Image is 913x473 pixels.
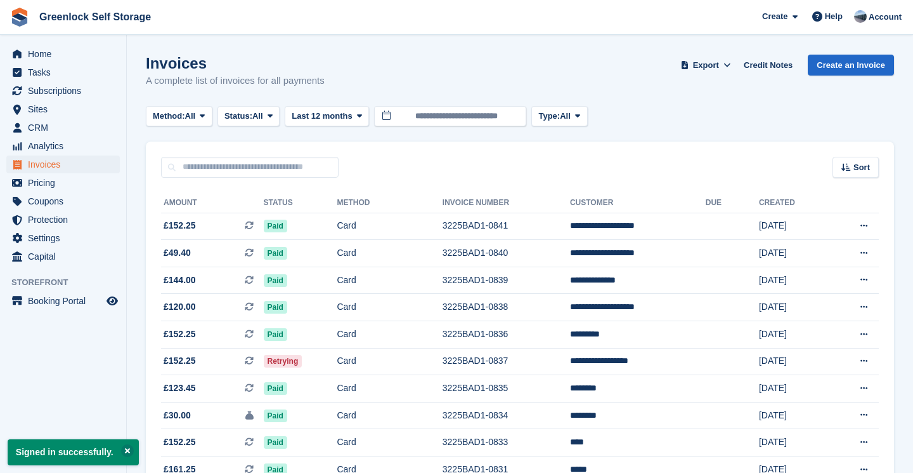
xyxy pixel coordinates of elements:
td: 3225BAD1-0840 [443,240,570,267]
span: All [185,110,196,123]
span: Paid [264,410,287,422]
a: menu [6,63,120,81]
span: Help [825,10,843,23]
span: Method: [153,110,185,123]
a: menu [6,100,120,118]
button: Type: All [531,106,587,127]
p: Signed in successfully. [8,439,139,465]
span: Last 12 months [292,110,352,123]
th: Amount [161,193,264,213]
span: Booking Portal [28,292,104,310]
th: Customer [570,193,706,213]
a: menu [6,156,120,173]
span: Paid [264,274,287,287]
td: Card [337,240,442,267]
span: Analytics [28,137,104,155]
td: 3225BAD1-0838 [443,294,570,321]
td: Card [337,321,442,349]
th: Method [337,193,442,213]
th: Due [706,193,759,213]
td: 3225BAD1-0834 [443,402,570,429]
td: Card [337,294,442,321]
span: Export [693,59,719,72]
span: Sort [853,161,870,174]
span: Subscriptions [28,82,104,100]
span: Type: [538,110,560,123]
a: Preview store [105,293,120,309]
td: [DATE] [759,267,828,294]
td: [DATE] [759,213,828,240]
a: Create an Invoice [808,55,894,76]
span: Sites [28,100,104,118]
span: Tasks [28,63,104,81]
span: £152.25 [164,328,196,341]
td: [DATE] [759,294,828,321]
a: menu [6,119,120,137]
span: £49.40 [164,246,191,260]
h1: Invoices [146,55,325,72]
span: Paid [264,247,287,260]
td: Card [337,375,442,403]
a: menu [6,292,120,310]
span: Pricing [28,174,104,192]
a: menu [6,211,120,229]
span: £152.25 [164,436,196,449]
span: Home [28,45,104,63]
button: Method: All [146,106,212,127]
span: Coupons [28,192,104,210]
th: Invoice Number [443,193,570,213]
td: 3225BAD1-0837 [443,348,570,375]
button: Export [678,55,734,76]
span: £30.00 [164,409,191,422]
td: [DATE] [759,402,828,429]
span: £123.45 [164,382,196,395]
span: Paid [264,220,287,232]
span: Retrying [264,355,302,368]
td: Card [337,402,442,429]
td: [DATE] [759,348,828,375]
td: [DATE] [759,240,828,267]
td: Card [337,429,442,456]
th: Status [264,193,337,213]
span: CRM [28,119,104,137]
a: menu [6,248,120,265]
span: Protection [28,211,104,229]
a: menu [6,174,120,192]
span: £120.00 [164,300,196,314]
a: menu [6,229,120,247]
span: Paid [264,382,287,395]
td: 3225BAD1-0836 [443,321,570,349]
td: Card [337,348,442,375]
span: Storefront [11,276,126,289]
td: [DATE] [759,429,828,456]
span: Status: [224,110,252,123]
span: Paid [264,436,287,449]
span: Settings [28,229,104,247]
span: Account [869,11,902,23]
a: menu [6,82,120,100]
td: 3225BAD1-0839 [443,267,570,294]
td: Card [337,267,442,294]
span: £152.25 [164,219,196,232]
span: Capital [28,248,104,265]
a: menu [6,192,120,210]
span: Paid [264,301,287,314]
img: stora-icon-8386f47178a22dfd0bd8f6a31ec36ba5ce8667c1dd55bd0f319d3a0aa187defe.svg [10,8,29,27]
td: [DATE] [759,321,828,349]
button: Status: All [217,106,280,127]
span: Create [762,10,787,23]
span: Invoices [28,156,104,173]
td: 3225BAD1-0841 [443,213,570,240]
span: Paid [264,328,287,341]
a: menu [6,137,120,155]
td: 3225BAD1-0833 [443,429,570,456]
p: A complete list of invoices for all payments [146,74,325,88]
th: Created [759,193,828,213]
img: Jamie Hamilton [854,10,867,23]
span: All [560,110,571,123]
span: £144.00 [164,274,196,287]
button: Last 12 months [285,106,369,127]
a: Greenlock Self Storage [34,6,156,27]
td: 3225BAD1-0835 [443,375,570,403]
td: [DATE] [759,375,828,403]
